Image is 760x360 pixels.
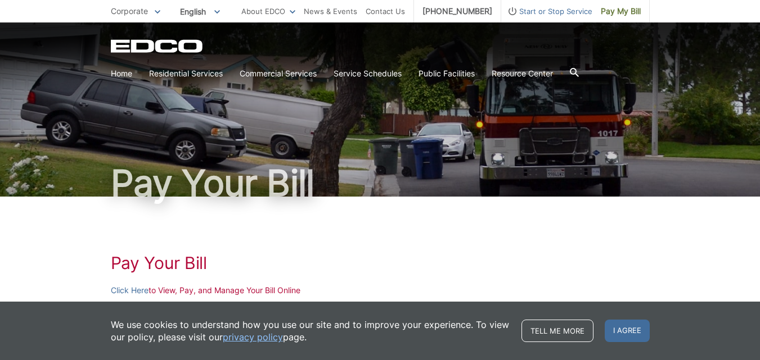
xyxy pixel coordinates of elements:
a: Residential Services [149,67,223,80]
h1: Pay Your Bill [111,165,650,201]
a: EDCD logo. Return to the homepage. [111,39,204,53]
a: Contact Us [366,5,405,17]
a: Tell me more [521,320,593,342]
a: Public Facilities [419,67,475,80]
a: Home [111,67,132,80]
a: Commercial Services [240,67,317,80]
a: privacy policy [223,331,283,343]
a: Service Schedules [334,67,402,80]
span: I agree [605,320,650,342]
p: We use cookies to understand how you use our site and to improve your experience. To view our pol... [111,318,510,343]
span: Pay My Bill [601,5,641,17]
a: Resource Center [492,67,553,80]
p: to View, Pay, and Manage Your Bill Online [111,284,650,297]
span: English [172,2,228,21]
h1: Pay Your Bill [111,253,650,273]
a: About EDCO [241,5,295,17]
a: Click Here [111,284,149,297]
a: News & Events [304,5,357,17]
span: Corporate [111,6,148,16]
